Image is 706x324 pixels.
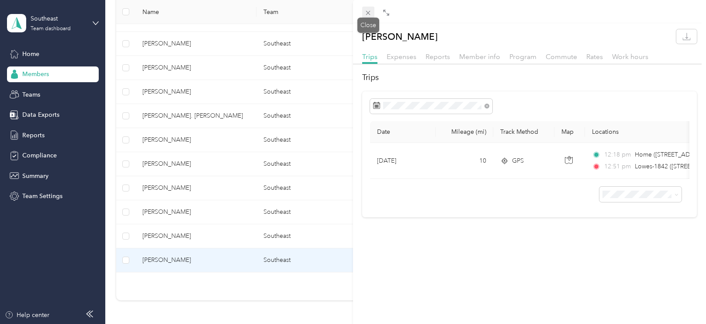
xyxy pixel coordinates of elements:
[612,52,648,61] span: Work hours
[657,275,706,324] iframe: Everlance-gr Chat Button Frame
[370,143,436,179] td: [DATE]
[604,150,631,160] span: 12:18 pm
[604,162,631,171] span: 12:51 pm
[426,52,450,61] span: Reports
[436,143,493,179] td: 10
[362,72,697,84] h2: Trips
[370,121,436,143] th: Date
[554,121,585,143] th: Map
[436,121,493,143] th: Mileage (mi)
[546,52,577,61] span: Commute
[362,29,438,44] p: [PERSON_NAME]
[493,121,554,143] th: Track Method
[387,52,416,61] span: Expenses
[512,156,524,166] span: GPS
[357,17,379,33] div: Close
[459,52,500,61] span: Member info
[509,52,536,61] span: Program
[362,52,377,61] span: Trips
[586,52,603,61] span: Rates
